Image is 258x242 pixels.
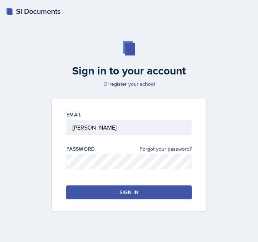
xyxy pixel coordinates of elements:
[66,111,82,118] label: Email
[47,64,211,77] h2: Sign in to your account
[66,185,192,199] button: Sign in
[47,80,211,88] p: Or
[109,80,155,88] a: register your school
[66,120,192,135] input: Email
[66,145,95,153] label: Password
[6,6,60,17] a: SI Documents
[120,189,138,196] div: Sign in
[140,145,192,153] a: Forgot your password?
